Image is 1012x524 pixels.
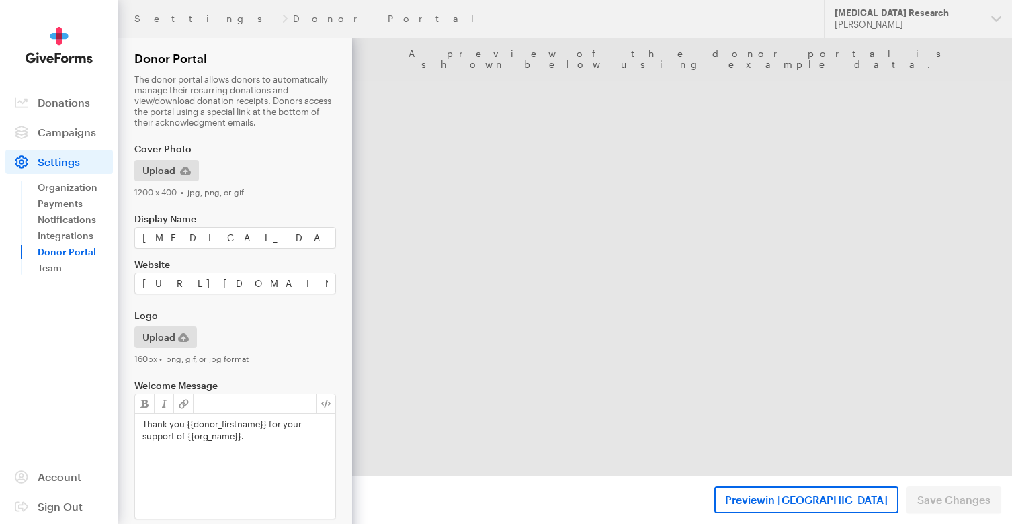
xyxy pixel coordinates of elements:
[38,212,113,228] a: Notifications
[316,394,335,413] button: View HTML
[835,19,980,30] div: [PERSON_NAME]
[142,329,175,345] span: Upload
[5,91,113,115] a: Donations
[38,179,113,195] a: Organization
[142,163,175,179] span: Upload
[38,155,80,168] span: Settings
[134,13,277,24] a: Settings
[134,144,336,155] label: Cover Photo
[134,353,336,364] div: 160px • png, gif, or jpg format
[134,160,199,181] button: Upload
[38,260,113,276] a: Team
[5,494,113,519] a: Sign Out
[725,492,888,508] span: Preview
[38,195,113,212] a: Payments
[714,486,898,513] a: Previewin [GEOGRAPHIC_DATA]
[174,394,194,413] button: Link
[134,74,336,128] p: The donor portal allows donors to automatically manage their recurring donations and view/downloa...
[835,7,980,19] div: [MEDICAL_DATA] Research
[38,470,81,483] span: Account
[5,465,113,489] a: Account
[38,228,113,244] a: Integrations
[38,126,96,138] span: Campaigns
[134,187,336,198] div: 1200 x 400 • jpg, png, or gif
[135,414,335,519] div: Thank you {{donor_firstname}} for your support of {{org_name}}.
[134,326,197,348] button: Upload
[38,244,113,260] a: Donor Portal
[134,380,336,391] label: Welcome Message
[5,120,113,144] a: Campaigns
[134,227,336,249] input: Organization Name
[155,394,174,413] button: Emphasis (Cmd + I)
[134,273,336,294] input: Organization URL
[135,394,155,413] button: Strong (Cmd + B)
[134,51,336,66] h2: Donor Portal
[5,150,113,174] a: Settings
[765,493,888,506] span: in [GEOGRAPHIC_DATA]
[352,38,1012,81] div: A preview of the donor portal is shown below using example data.
[134,214,336,224] label: Display Name
[134,259,336,270] label: Website
[134,310,336,321] label: Logo
[26,27,93,64] img: GiveForms
[38,500,83,513] span: Sign Out
[38,96,90,109] span: Donations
